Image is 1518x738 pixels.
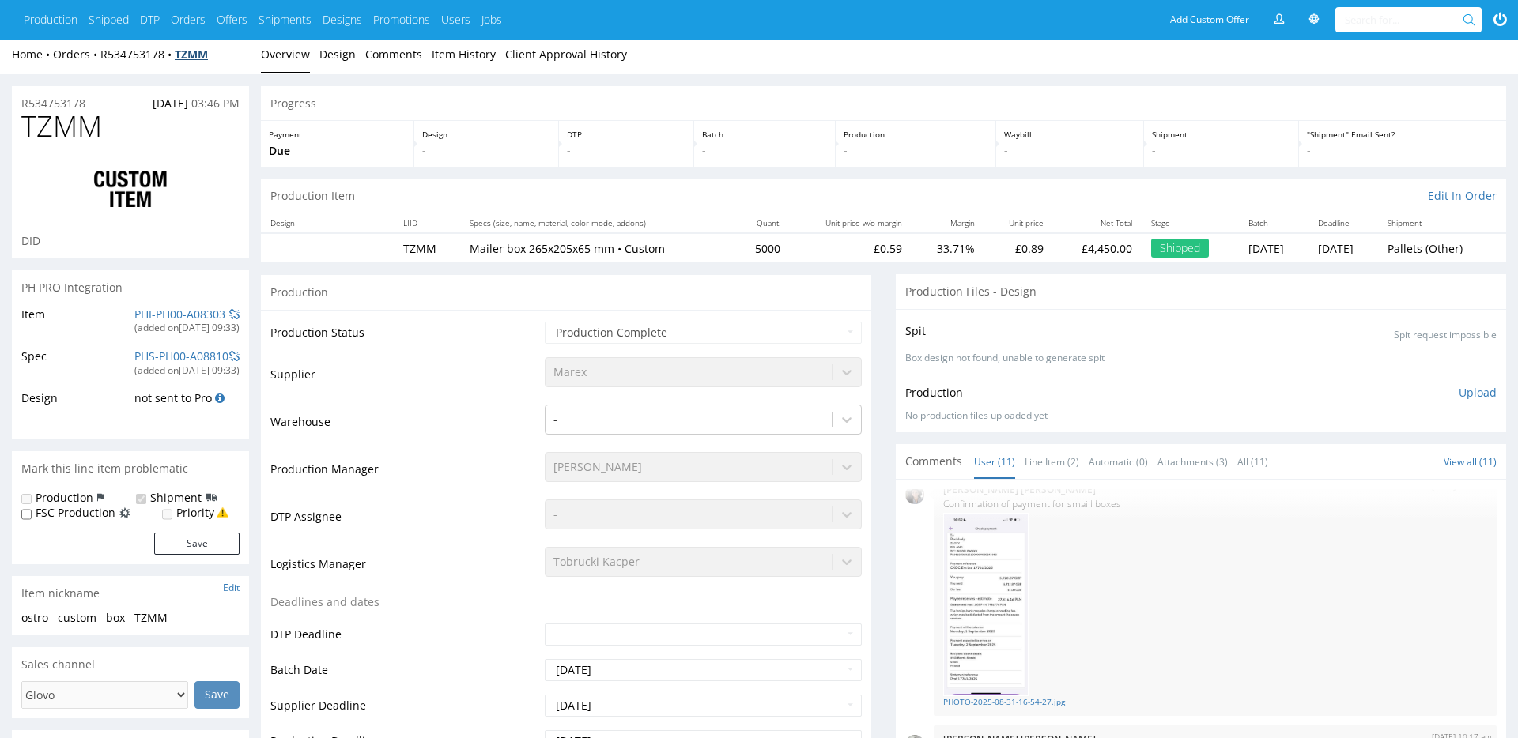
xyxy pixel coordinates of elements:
a: Line Item (2) [1025,445,1079,479]
p: Production [905,385,963,401]
td: Deadlines and dates [270,593,541,622]
p: Payment [269,129,406,140]
a: DTP [140,12,160,28]
td: £4,450.00 [1053,233,1142,262]
a: Designs [323,12,362,28]
div: No production files uploaded yet [905,409,1497,423]
td: not sent to Pro [130,389,240,418]
a: Edit In Order [1428,188,1497,204]
p: Waybill [1004,129,1135,140]
a: Client Approval History [505,35,627,73]
p: - [1307,143,1498,159]
th: Stage [1142,213,1240,233]
td: Design [21,389,130,418]
a: PHI-PH00-A08303 [134,307,225,322]
a: Unlink from PH Pro [229,348,240,364]
span: TZMM [21,111,102,142]
td: DTP Deadline [270,622,541,657]
div: Shipped [1151,239,1209,258]
th: Deadline [1308,213,1378,233]
th: Specs (size, name, material, color mode, addons) [460,213,733,233]
strong: TZMM [175,47,208,62]
p: Spit [905,323,926,339]
a: R534753178 [100,47,175,62]
span: [DATE] [153,96,188,111]
a: Orders [171,12,206,28]
a: Design [319,35,356,73]
div: ostro__custom__box__TZMM [21,610,240,626]
a: Overview [261,35,310,73]
input: Save [194,681,240,708]
td: Item [21,305,130,347]
span: DID [21,233,40,248]
a: Attachments (3) [1157,445,1228,479]
a: Home [12,47,53,62]
p: - [844,143,988,159]
p: Production [844,129,988,140]
p: - [1152,143,1291,159]
a: All (11) [1237,445,1268,479]
p: - [422,143,551,159]
a: PHS-PH00-A08810 [134,348,228,363]
a: R534753178 [21,96,85,111]
a: Automatic (0) [1089,445,1148,479]
a: User (11) [974,445,1015,479]
td: [DATE] [1308,233,1378,262]
p: DTP [567,129,685,140]
div: Progress [261,86,1506,121]
th: Design [261,213,394,233]
a: Shipments [259,12,312,28]
div: Production Files - Design [896,274,1506,309]
p: - [1004,143,1135,159]
th: LIID [394,213,460,233]
label: Shipment [150,490,202,506]
span: 03:46 PM [191,96,240,111]
a: Production [24,12,77,28]
div: (added on [DATE] 09:33 ) [134,364,240,378]
p: Shipment [1152,129,1291,140]
label: Priority [176,505,214,521]
th: Unit price [984,213,1053,233]
td: Spec [21,347,130,389]
td: Batch Date [270,657,541,693]
label: FSC Production [36,505,115,521]
input: Search for... [1345,7,1466,32]
img: thumbnail_PHOTO-2025-08-31-16-54-27.jpg [943,513,1029,696]
img: regular_mini_magick20240604-109-y2x15g.jpg [905,485,924,504]
p: Mailer box 265x205x65 mm • Custom [470,241,723,257]
th: Net Total [1053,213,1142,233]
td: [DATE] [1239,233,1308,262]
a: Edit [223,581,240,594]
td: Pallets (Other) [1378,233,1506,262]
a: Offers [217,12,247,28]
th: Margin [912,213,984,233]
a: PHOTO-2025-08-31-16-54-27.jpg [943,696,1487,708]
a: Search for TZMM design in PH Pro [215,390,225,405]
th: Batch [1239,213,1308,233]
a: Shipped [89,12,129,28]
td: Supplier [270,356,541,403]
td: Logistics Manager [270,545,541,593]
a: View all (11) [1444,455,1497,469]
p: Design [422,129,551,140]
td: TZMM [394,233,460,262]
div: Item nickname [12,576,249,611]
a: Comments [365,35,422,73]
th: Unit price w/o margin [790,213,912,233]
td: DTP Assignee [270,498,541,545]
p: "Shipment" Email Sent? [1307,129,1498,140]
label: Production [36,490,93,506]
td: £0.89 [984,233,1053,262]
button: Save [154,533,240,555]
div: PH PRO Integration [12,270,249,305]
th: Quant. [734,213,790,233]
p: Batch [702,129,827,140]
a: Users [441,12,470,28]
img: icon-shipping-flag.svg [206,490,217,506]
img: yellow_warning_triangle.png [217,506,228,518]
p: - [567,143,685,159]
img: icon-fsc-production-flag.svg [119,505,130,521]
img: ico-item-custom-a8f9c3db6a5631ce2f509e228e8b95abde266dc4376634de7b166047de09ff05.png [67,158,194,221]
p: Box design not found, unable to generate spit [905,352,1497,365]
